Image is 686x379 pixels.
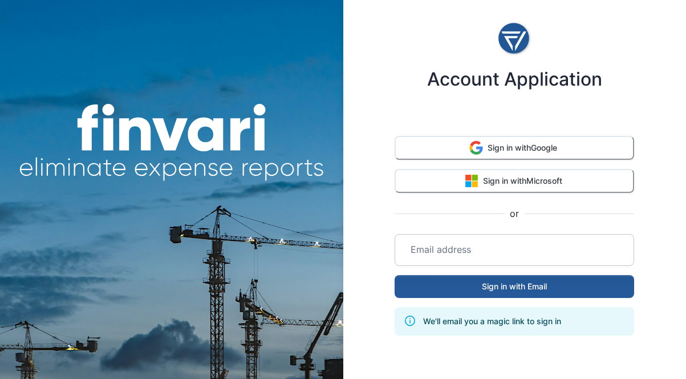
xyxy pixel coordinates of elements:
[395,275,634,298] button: Sign in with Email
[19,104,324,182] img: finvari headline
[427,68,602,90] h4: Account Application
[497,18,531,59] img: logo
[395,169,634,193] button: Sign in withMicrosoft
[505,207,525,220] span: or
[423,311,561,332] div: We'll email you a magic link to sign in
[395,136,634,160] button: Sign in withGoogle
